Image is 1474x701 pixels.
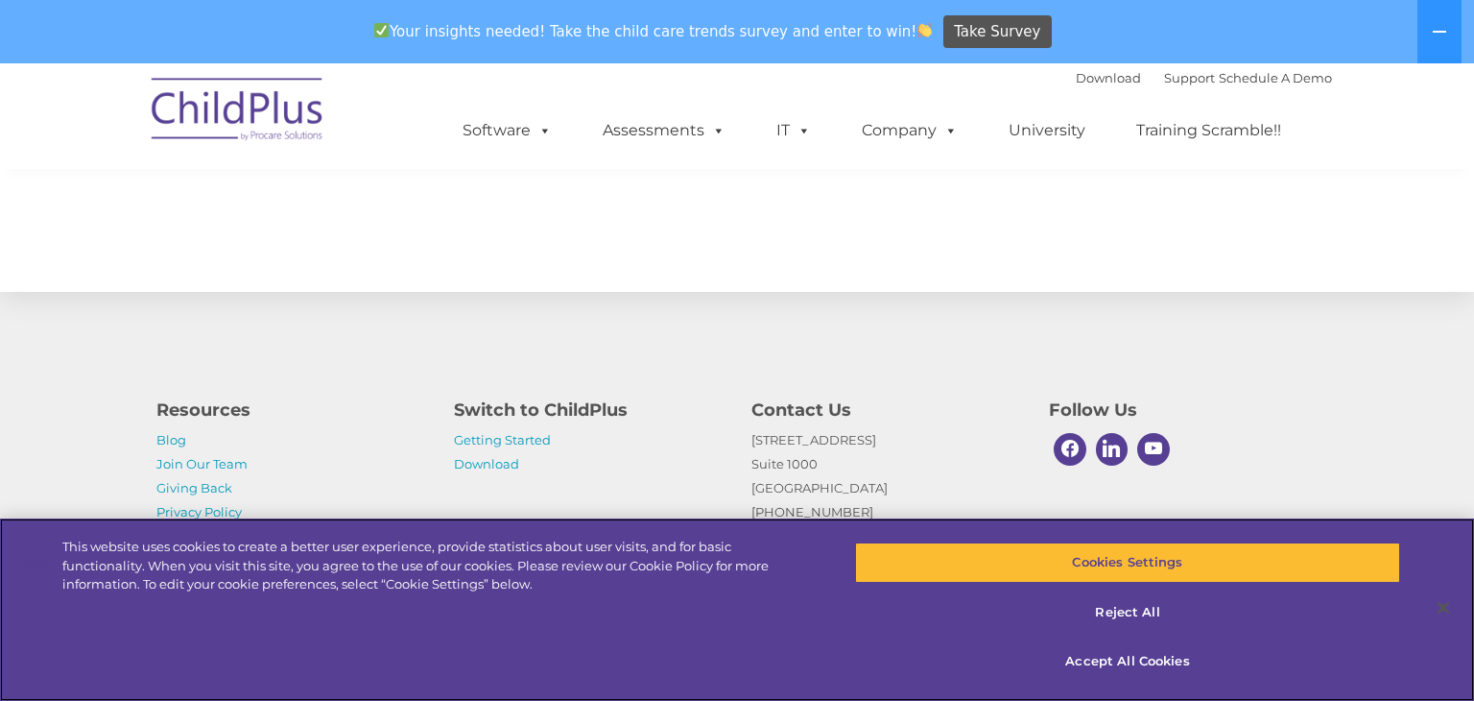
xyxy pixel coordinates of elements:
a: Getting Started [454,432,551,447]
h4: Resources [156,397,425,423]
font: | [1076,70,1332,85]
img: ChildPlus by Procare Solutions [142,64,334,160]
a: Giving Back [156,480,232,496]
a: Linkedin [1091,428,1133,471]
span: Take Survey [954,15,1040,49]
a: Blog [156,432,186,447]
a: Take Survey [943,15,1052,49]
a: Youtube [1132,428,1175,471]
a: IT [757,111,830,150]
span: Last name [267,127,325,141]
a: Company [843,111,977,150]
a: Support [1164,70,1215,85]
a: Software [443,111,571,150]
a: Join Our Team [156,456,248,471]
button: Reject All [855,592,1400,633]
div: This website uses cookies to create a better user experience, provide statistics about user visit... [62,538,811,594]
a: Schedule A Demo [1219,70,1332,85]
a: Assessments [583,111,745,150]
button: Accept All Cookies [855,641,1400,682]
img: 👏 [917,23,932,37]
h4: Contact Us [751,397,1020,423]
button: Close [1422,587,1464,629]
h4: Switch to ChildPlus [454,397,723,423]
span: Phone number [267,205,348,220]
span: Your insights needed! Take the child care trends survey and enter to win! [366,12,940,50]
a: Download [454,456,519,471]
p: [STREET_ADDRESS] Suite 1000 [GEOGRAPHIC_DATA] [PHONE_NUMBER] [751,428,1020,548]
a: Facebook [1049,428,1091,471]
a: Download [1076,70,1141,85]
h4: Follow Us [1049,397,1318,423]
button: Cookies Settings [855,543,1400,583]
a: University [989,111,1105,150]
img: ✅ [374,23,389,37]
a: Training Scramble!! [1117,111,1300,150]
a: Privacy Policy [156,504,242,520]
